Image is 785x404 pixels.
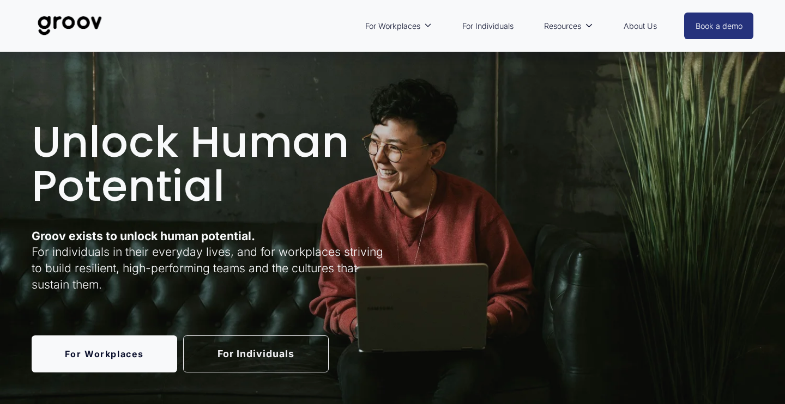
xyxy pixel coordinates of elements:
a: folder dropdown [539,14,598,39]
a: About Us [618,14,662,39]
p: For individuals in their everyday lives, and for workplaces striving to build resilient, high-per... [32,228,390,293]
a: For Workplaces [32,335,177,372]
a: folder dropdown [360,14,437,39]
span: For Workplaces [365,19,420,33]
a: For Individuals [457,14,519,39]
a: For Individuals [183,335,329,372]
strong: Groov exists to unlock human potential. [32,229,255,243]
img: Groov | Unlock Human Potential at Work and in Life [32,8,108,44]
span: Resources [544,19,581,33]
h1: Unlock Human Potential [32,120,390,208]
a: Book a demo [684,13,754,39]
